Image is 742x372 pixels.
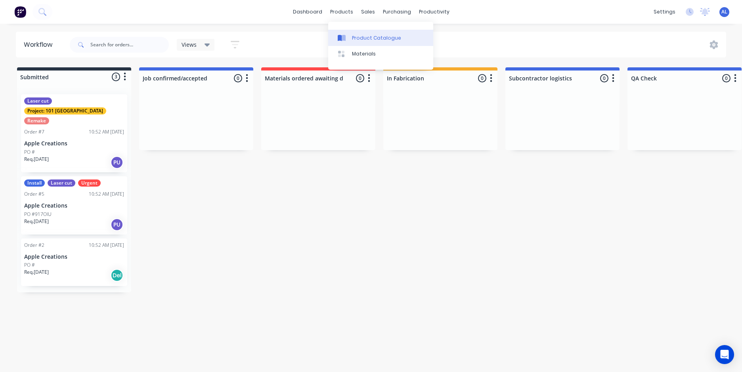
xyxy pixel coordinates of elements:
[24,156,49,163] p: Req. [DATE]
[21,94,127,172] div: Laser cutProject: 101 [GEOGRAPHIC_DATA]RemakeOrder #710:52 AM [DATE]Apple CreationsPO #Req.[DATE]PU
[48,179,75,187] div: Laser cut
[111,156,123,169] div: PU
[111,269,123,282] div: Del
[650,6,679,18] div: settings
[89,128,124,135] div: 10:52 AM [DATE]
[24,40,56,50] div: Workflow
[24,149,35,156] p: PO #
[21,176,127,235] div: InstallLaser cutUrgentOrder #510:52 AM [DATE]Apple CreationsPO #917OIUReq.[DATE]PU
[89,242,124,249] div: 10:52 AM [DATE]
[328,30,433,46] a: Product Catalogue
[352,34,401,42] div: Product Catalogue
[24,128,44,135] div: Order #7
[379,6,415,18] div: purchasing
[90,37,169,53] input: Search for orders...
[24,261,35,269] p: PO #
[21,238,127,286] div: Order #210:52 AM [DATE]Apple CreationsPO #Req.[DATE]Del
[328,46,433,62] a: Materials
[326,6,357,18] div: products
[24,211,52,218] p: PO #917OIU
[24,191,44,198] div: Order #5
[357,6,379,18] div: sales
[182,40,197,49] span: Views
[14,6,26,18] img: Factory
[24,117,49,124] div: Remake
[78,179,101,187] div: Urgent
[24,218,49,225] p: Req. [DATE]
[24,107,106,114] div: Project: 101 [GEOGRAPHIC_DATA]
[111,218,123,231] div: PU
[352,50,376,57] div: Materials
[24,269,49,276] p: Req. [DATE]
[721,8,727,15] span: AL
[24,202,124,209] p: Apple Creations
[89,191,124,198] div: 10:52 AM [DATE]
[415,6,453,18] div: productivity
[24,254,124,260] p: Apple Creations
[715,345,734,364] div: Open Intercom Messenger
[24,140,124,147] p: Apple Creations
[24,242,44,249] div: Order #2
[289,6,326,18] a: dashboard
[24,97,52,105] div: Laser cut
[24,179,45,187] div: Install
